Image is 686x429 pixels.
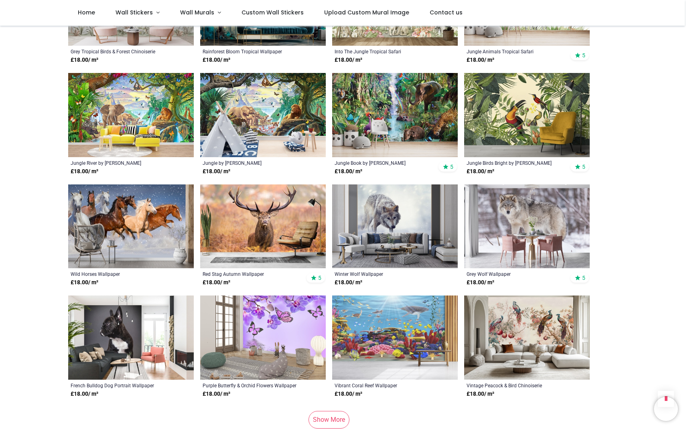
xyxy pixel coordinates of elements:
[308,411,349,429] a: Show More
[203,279,230,287] strong: £ 18.00 / m²
[203,160,299,166] a: Jungle by [PERSON_NAME]
[464,184,590,269] img: Grey Wolf Wall Mural Wallpaper
[335,382,431,389] a: Vibrant Coral Reef Wallpaper
[332,295,458,380] img: Vibrant Coral Reef Wall Mural Wallpaper
[467,48,563,55] a: Jungle Animals Tropical Safari
[68,184,194,269] img: Wild Horses Wall Mural Wallpaper
[464,73,590,157] img: Jungle Birds Bright Wall Mural by Andrea Haase
[203,168,230,176] strong: £ 18.00 / m²
[200,73,326,157] img: Jungle Wall Mural by Steve Crisp
[71,160,167,166] a: Jungle River by [PERSON_NAME]
[654,397,678,421] iframe: Brevo live chat
[582,52,585,59] span: 5
[467,279,494,287] strong: £ 18.00 / m²
[203,56,230,64] strong: £ 18.00 / m²
[71,390,98,398] strong: £ 18.00 / m²
[335,279,362,287] strong: £ 18.00 / m²
[116,8,153,16] span: Wall Stickers
[203,271,299,277] a: Red Stag Autumn Wallpaper
[582,274,585,281] span: 5
[467,382,563,389] a: Vintage Peacock & Bird Chinoiserie Wallpaper
[335,390,362,398] strong: £ 18.00 / m²
[68,73,194,157] img: Jungle River Wall Mural by Steve Crisp
[71,279,98,287] strong: £ 18.00 / m²
[467,168,494,176] strong: £ 18.00 / m²
[467,160,563,166] a: Jungle Birds Bright by [PERSON_NAME]
[203,382,299,389] a: Purple Butterfly & Orchid Flowers Wallpaper
[335,160,431,166] a: Jungle Book by [PERSON_NAME]
[467,271,563,277] a: Grey Wolf Wallpaper
[450,163,453,170] span: 5
[582,163,585,170] span: 5
[71,56,98,64] strong: £ 18.00 / m²
[78,8,95,16] span: Home
[467,56,494,64] strong: £ 18.00 / m²
[332,184,458,269] img: Winter Wolf Wall Mural Wallpaper
[335,271,431,277] a: Winter Wolf Wallpaper
[467,390,494,398] strong: £ 18.00 / m²
[464,295,590,380] img: Vintage Peacock & Bird Chinoiserie Wall Mural Wallpaper
[324,8,409,16] span: Upload Custom Mural Image
[430,8,463,16] span: Contact us
[71,271,167,277] a: Wild Horses Wallpaper
[335,168,362,176] strong: £ 18.00 / m²
[203,48,299,55] a: Rainforest Bloom Tropical Wallpaper
[335,56,362,64] strong: £ 18.00 / m²
[71,382,167,389] a: French Bulldog Dog Portrait Wallpaper
[332,73,458,157] img: Jungle Book Wall Mural by David Penfound
[242,8,304,16] span: Custom Wall Stickers
[203,390,230,398] strong: £ 18.00 / m²
[335,48,431,55] a: Into The Jungle Tropical Safari
[200,184,326,269] img: Red Stag Autumn Wall Mural Wallpaper
[180,8,214,16] span: Wall Murals
[318,274,321,281] span: 5
[200,295,326,380] img: Purple Butterfly & Orchid Flowers Wall Mural Wallpaper
[68,295,194,380] img: French Bulldog Dog Portrait Wall Mural Wallpaper
[71,48,167,55] a: Grey Tropical Birds & Forest Chinoiserie Wallpaper
[71,168,98,176] strong: £ 18.00 / m²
